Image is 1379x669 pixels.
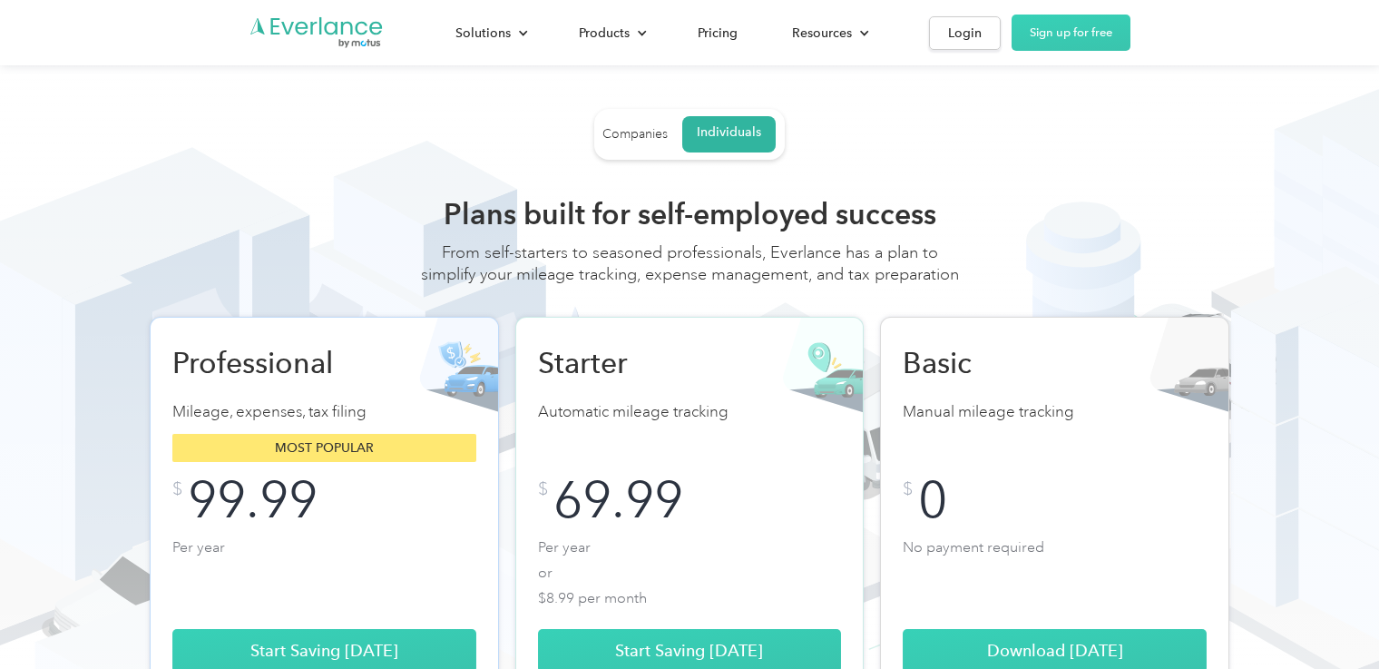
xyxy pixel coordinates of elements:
[172,345,363,381] h2: Professional
[697,124,761,141] div: Individuals
[792,22,852,44] div: Resources
[903,480,913,498] div: $
[538,345,729,381] h2: Starter
[680,17,756,49] a: Pricing
[602,126,668,143] div: Companies
[538,480,548,498] div: $
[249,15,385,50] a: Go to homepage
[698,22,738,44] div: Pricing
[903,345,1093,381] h2: Basic
[579,22,630,44] div: Products
[417,241,962,303] div: From self-starters to seasoned professionals, Everlance has a plan to simplify your mileage track...
[172,434,476,462] div: Most popular
[172,480,182,498] div: $
[455,22,511,44] div: Solutions
[172,399,476,425] p: Mileage, expenses, tax filing
[903,535,1207,607] p: No payment required
[172,535,476,607] p: Per year
[903,399,1207,425] p: Manual mileage tracking
[417,196,962,232] h2: Plans built for self-employed success
[188,480,318,520] div: 99.99
[553,480,683,520] div: 69.99
[948,22,982,44] div: Login
[1012,15,1130,51] a: Sign up for free
[929,16,1001,50] a: Login
[918,480,947,520] div: 0
[538,535,842,607] p: Per year or $8.99 per month
[538,399,842,425] p: Automatic mileage tracking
